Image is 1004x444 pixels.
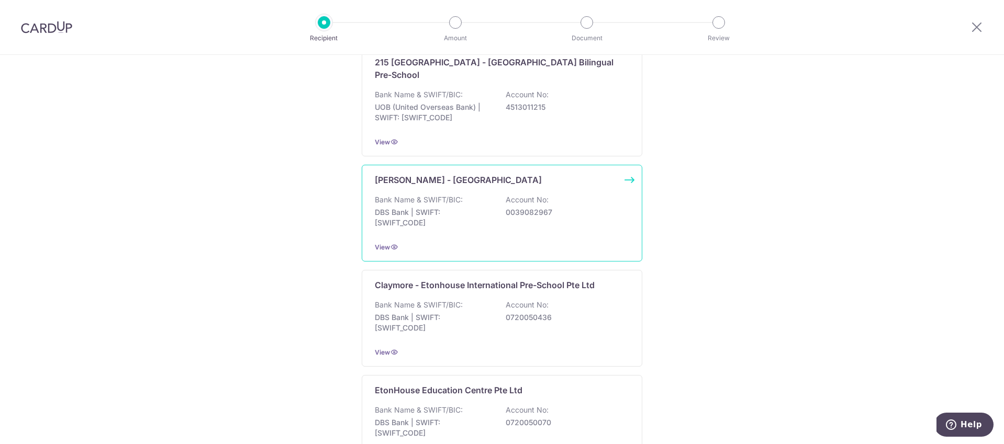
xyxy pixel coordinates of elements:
p: 0039082967 [506,207,623,218]
p: Recipient [285,33,363,43]
a: View [375,138,390,146]
p: DBS Bank | SWIFT: [SWIFT_CODE] [375,312,492,333]
p: Document [548,33,626,43]
p: 0720050070 [506,417,623,428]
p: Bank Name & SWIFT/BIC: [375,195,463,205]
a: View [375,243,390,251]
iframe: Opens a widget where you can find more information [936,413,994,439]
p: Bank Name & SWIFT/BIC: [375,89,463,100]
p: Account No: [506,195,549,205]
p: Claymore - Etonhouse International Pre-School Pte Ltd [375,279,595,291]
p: DBS Bank | SWIFT: [SWIFT_CODE] [375,207,492,228]
p: Amount [417,33,494,43]
p: Account No: [506,405,549,415]
p: DBS Bank | SWIFT: [SWIFT_CODE] [375,417,492,438]
p: Account No: [506,89,549,100]
p: Review [680,33,757,43]
img: CardUp [21,21,72,33]
p: UOB (United Overseas Bank) | SWIFT: [SWIFT_CODE] [375,102,492,123]
p: Bank Name & SWIFT/BIC: [375,405,463,415]
p: 4513011215 [506,102,623,112]
p: 215 [GEOGRAPHIC_DATA] - [GEOGRAPHIC_DATA] Bilingual Pre-School [375,56,617,81]
p: EtonHouse Education Centre Pte Ltd [375,384,522,396]
a: View [375,348,390,356]
p: [PERSON_NAME] - [GEOGRAPHIC_DATA] [375,174,542,186]
p: 0720050436 [506,312,623,323]
p: Bank Name & SWIFT/BIC: [375,300,463,310]
p: Account No: [506,300,549,310]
